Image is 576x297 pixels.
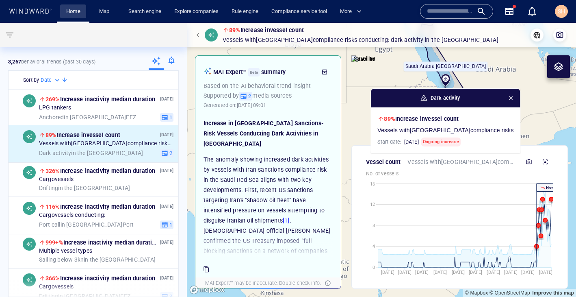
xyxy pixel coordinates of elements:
[168,114,172,121] span: 1
[372,223,375,228] tspan: 8
[39,256,156,263] span: in the [GEOGRAPHIC_DATA]
[39,247,92,255] span: Multiple vessel types
[487,270,500,275] tspan: [DATE]
[407,157,515,167] p: Vessels with [GEOGRAPHIC_DATA] compliance risks conducting: in the [GEOGRAPHIC_DATA]
[171,4,222,19] a: Explore companies
[370,181,375,187] tspan: 16
[204,101,266,110] p: Generated on:
[160,148,173,157] button: 2
[354,54,375,63] p: Satellite
[39,184,58,191] span: Drifting
[527,7,537,16] div: Notification center
[189,285,225,295] a: Mapbox logo
[469,270,482,275] tspan: [DATE]
[45,132,57,138] span: 89%
[8,59,21,65] strong: 3,267
[39,212,106,219] span: Cargo vessels conducting:
[283,217,290,224] a: [1]
[377,138,461,146] h6: Start date:
[452,270,465,275] tspan: [DATE]
[539,270,552,275] tspan: [DATE]
[160,167,173,175] p: [DATE]
[229,27,240,33] span: 89%
[377,127,513,134] span: Vessels with [GEOGRAPHIC_DATA] compliance risks
[93,4,119,19] button: Map
[39,114,136,121] span: in [GEOGRAPHIC_DATA] EEZ
[247,93,251,100] span: 2
[45,168,60,174] span: 326%
[187,23,576,297] canvas: Map
[45,275,156,282] span: Increase in activity median duration
[160,95,173,103] p: [DATE]
[160,131,173,139] p: [DATE]
[366,157,401,167] p: Vessel count
[39,149,143,157] span: in the [GEOGRAPHIC_DATA]
[168,149,172,157] span: 2
[381,270,394,275] tspan: [DATE]
[63,4,84,19] a: Home
[160,238,173,246] p: [DATE]
[558,8,565,15] span: SH
[541,260,570,291] iframe: Chat
[204,118,333,149] h2: Increase in [GEOGRAPHIC_DATA] Sanctions-Risk Vessels Conducting Dark Activities in [GEOGRAPHIC_DATA]
[160,203,173,210] p: [DATE]
[45,203,60,210] span: 116%
[366,170,553,177] p: No. of vessels
[228,4,262,19] a: Rule engine
[39,140,173,147] span: Vessels with [GEOGRAPHIC_DATA] compliance risks conducting:
[532,290,574,296] a: Map feedback
[370,202,375,207] tspan: 12
[39,149,71,156] span: Dark activity
[404,138,419,146] h6: [DATE]
[45,168,156,174] span: Increase in activity median duration
[465,290,488,296] a: Mapbox
[223,35,498,45] p: Vessels with [GEOGRAPHIC_DATA] compliance risks conducting: in the [GEOGRAPHIC_DATA]
[372,244,375,249] tspan: 4
[39,256,84,262] span: Sailing below 3kn
[45,96,60,103] span: 269%
[521,270,535,275] tspan: [DATE]
[415,270,429,275] tspan: [DATE]
[384,116,459,122] span: Increase in vessel count
[421,138,461,146] span: Ongoing increase
[160,113,173,122] button: 1
[45,239,159,246] span: Increase in activity median duration
[45,275,60,282] span: 366%
[96,4,115,19] a: Map
[204,81,333,91] p: Based on the AI behavioral trend insight
[8,58,95,66] p: behavioral trends (Past 30 days)
[45,96,156,103] span: Increase in activity median duration
[213,67,316,77] p: MAI Expert™ summary
[268,4,330,19] a: Compliance service tool
[237,102,266,108] span: [DATE] 09:01
[553,3,570,20] button: SH
[372,265,375,270] tspan: 0
[391,35,423,45] span: Dark activity
[160,220,173,229] button: 1
[45,203,156,210] span: Increase in activity median duration
[168,221,172,228] span: 1
[39,221,61,227] span: Port call
[41,76,61,84] div: Date
[204,91,333,100] p: Supported by media sources
[229,27,304,33] span: Increase in vessel count
[39,176,74,183] span: Cargo vessels
[239,92,252,101] button: 2
[337,4,368,19] button: More
[39,104,71,111] span: LPG tankers
[60,4,86,19] button: Home
[125,4,165,19] button: Search engine
[39,114,64,120] span: Anchored
[39,184,130,192] span: in the [GEOGRAPHIC_DATA]
[384,116,395,122] span: 89%
[351,55,375,63] img: satellite
[248,68,260,76] div: Beta
[45,239,63,246] span: 999+%
[160,274,173,282] p: [DATE]
[545,185,569,190] p: New Normal
[431,94,460,102] span: Dark activity
[433,270,447,275] tspan: [DATE]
